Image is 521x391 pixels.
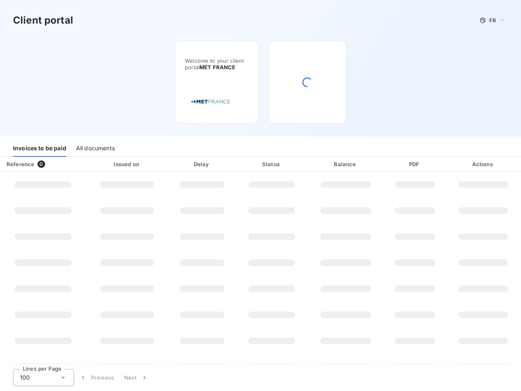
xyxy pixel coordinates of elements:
button: Next [119,369,153,386]
span: 0 [37,160,45,168]
h3: Client portal [13,13,73,28]
div: Invoices to be paid [13,140,66,157]
span: FR [489,17,496,24]
div: Actions [447,160,519,168]
button: Previous [74,369,119,386]
div: Balance [309,160,383,168]
div: Status [238,160,305,168]
img: Company logo [185,90,237,113]
div: Delay [170,160,234,168]
span: Welcome to your client portal [185,57,249,70]
span: MET FRANCE [199,64,236,70]
span: 100 [20,373,30,382]
div: Reference [7,161,34,167]
div: PDF [386,160,444,168]
div: All documents [76,140,115,157]
div: Issued on [88,160,166,168]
